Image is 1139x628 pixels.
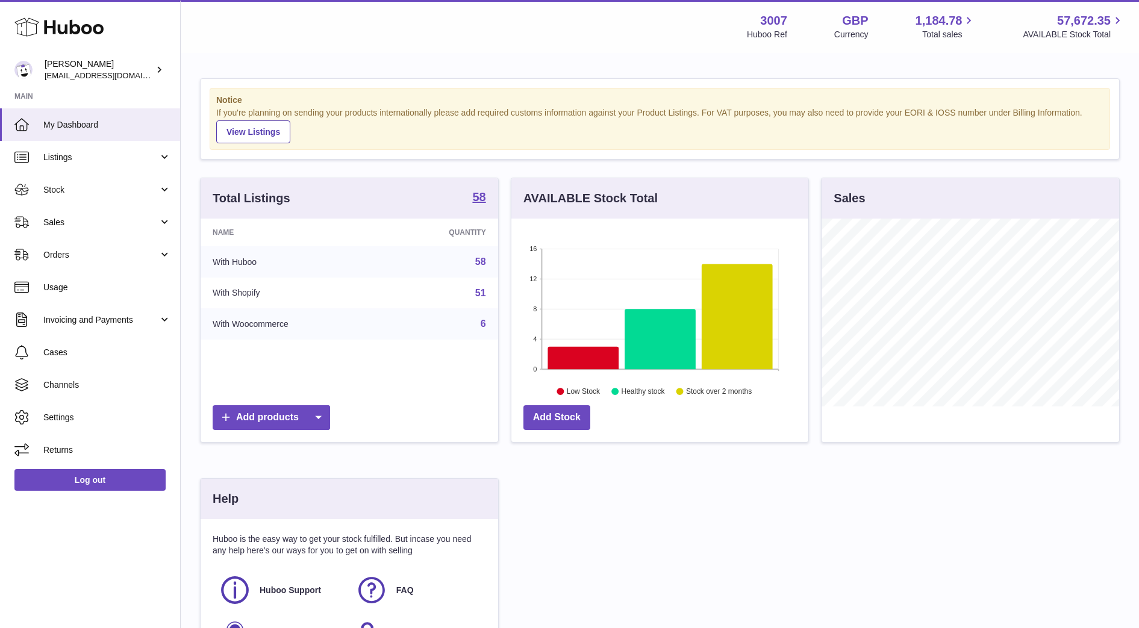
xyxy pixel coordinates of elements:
p: Huboo is the easy way to get your stock fulfilled. But incase you need any help here's our ways f... [213,533,486,556]
text: 16 [529,245,537,252]
text: Healthy stock [621,387,665,396]
div: Huboo Ref [747,29,787,40]
text: Stock over 2 months [686,387,752,396]
span: Listings [43,152,158,163]
a: Log out [14,469,166,491]
div: Currency [834,29,869,40]
a: 51 [475,288,486,298]
text: 12 [529,275,537,282]
a: 6 [481,319,486,329]
a: 58 [472,191,485,205]
text: Low Stock [567,387,601,396]
th: Name [201,219,385,246]
span: Total sales [922,29,976,40]
h3: Help [213,491,239,507]
div: [PERSON_NAME] [45,58,153,81]
span: Channels [43,379,171,391]
span: 1,184.78 [916,13,963,29]
a: Add products [213,405,330,430]
strong: 58 [472,191,485,203]
span: [EMAIL_ADDRESS][DOMAIN_NAME] [45,70,177,80]
td: With Huboo [201,246,385,278]
span: Orders [43,249,158,261]
div: If you're planning on sending your products internationally please add required customs informati... [216,107,1103,143]
img: bevmay@maysama.com [14,61,33,79]
text: 8 [533,305,537,312]
a: 58 [475,256,486,267]
strong: Notice [216,95,1103,106]
a: Huboo Support [219,574,343,606]
span: AVAILABLE Stock Total [1023,29,1125,40]
a: 57,672.35 AVAILABLE Stock Total [1023,13,1125,40]
h3: Sales [834,190,865,207]
strong: GBP [842,13,868,29]
span: 57,672.35 [1057,13,1111,29]
a: View Listings [216,120,290,143]
span: My Dashboard [43,119,171,131]
text: 0 [533,365,537,373]
strong: 3007 [760,13,787,29]
span: Huboo Support [260,585,321,596]
th: Quantity [385,219,498,246]
span: Returns [43,444,171,456]
h3: AVAILABLE Stock Total [523,190,658,207]
td: With Woocommerce [201,308,385,340]
h3: Total Listings [213,190,290,207]
span: Cases [43,347,171,358]
span: Invoicing and Payments [43,314,158,326]
span: Stock [43,184,158,196]
span: Settings [43,412,171,423]
a: 1,184.78 Total sales [916,13,976,40]
text: 4 [533,335,537,343]
a: Add Stock [523,405,590,430]
a: FAQ [355,574,480,606]
span: Usage [43,282,171,293]
span: Sales [43,217,158,228]
td: With Shopify [201,278,385,309]
span: FAQ [396,585,414,596]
